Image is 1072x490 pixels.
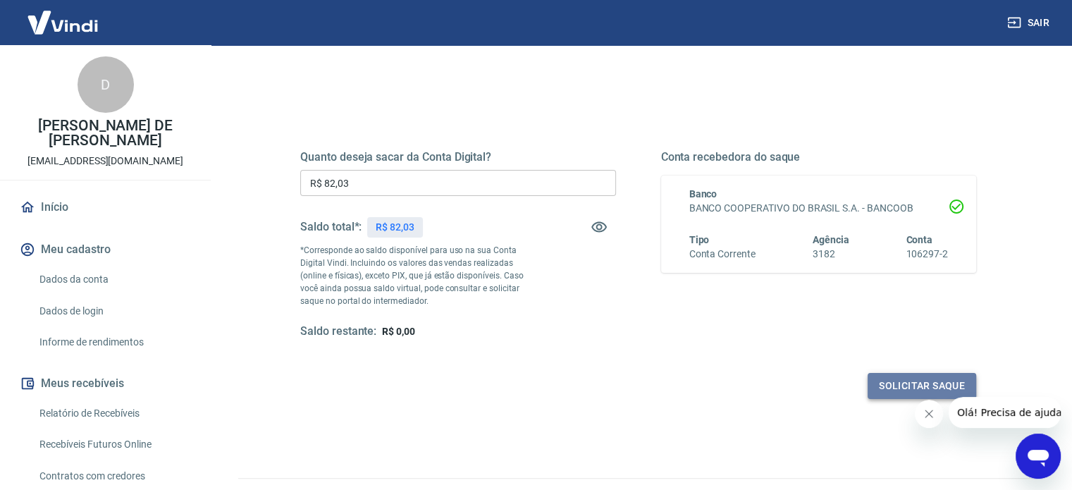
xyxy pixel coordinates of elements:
[382,326,415,337] span: R$ 0,00
[17,234,194,265] button: Meu cadastro
[300,220,362,234] h5: Saldo total*:
[689,247,756,262] h6: Conta Corrente
[34,265,194,294] a: Dados da conta
[868,373,976,399] button: Solicitar saque
[949,397,1061,428] iframe: Mensagem da empresa
[376,220,414,235] p: R$ 82,03
[34,328,194,357] a: Informe de rendimentos
[8,10,118,21] span: Olá! Precisa de ajuda?
[1016,434,1061,479] iframe: Botão para abrir a janela de mensagens
[689,234,710,245] span: Tipo
[689,201,949,216] h6: BANCO COOPERATIVO DO BRASIL S.A. - BANCOOB
[78,56,134,113] div: D
[34,297,194,326] a: Dados de login
[1004,10,1055,36] button: Sair
[813,234,849,245] span: Agência
[300,150,616,164] h5: Quanto deseja sacar da Conta Digital?
[11,118,199,148] p: [PERSON_NAME] DE [PERSON_NAME]
[661,150,977,164] h5: Conta recebedora do saque
[689,188,717,200] span: Banco
[300,244,537,307] p: *Corresponde ao saldo disponível para uso na sua Conta Digital Vindi. Incluindo os valores das ve...
[34,399,194,428] a: Relatório de Recebíveis
[17,192,194,223] a: Início
[813,247,849,262] h6: 3182
[906,247,948,262] h6: 106297-2
[17,368,194,399] button: Meus recebíveis
[27,154,183,169] p: [EMAIL_ADDRESS][DOMAIN_NAME]
[17,1,109,44] img: Vindi
[300,324,376,339] h5: Saldo restante:
[34,430,194,459] a: Recebíveis Futuros Online
[915,400,943,428] iframe: Fechar mensagem
[906,234,932,245] span: Conta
